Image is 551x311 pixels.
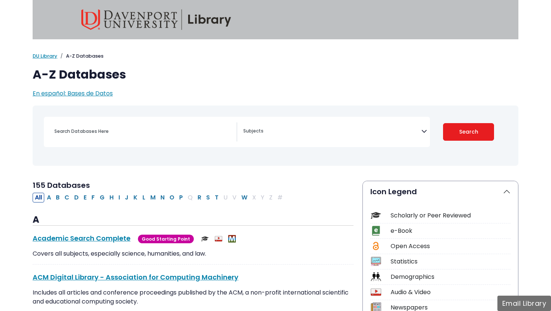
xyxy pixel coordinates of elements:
[215,235,222,243] img: Audio & Video
[33,67,518,82] h1: A-Z Databases
[371,256,381,266] img: Icon Statistics
[81,193,89,202] button: Filter Results E
[391,242,511,251] div: Open Access
[371,226,381,236] img: Icon e-Book
[33,249,353,258] p: Covers all subjects, especially science, humanities, and law.
[54,193,62,202] button: Filter Results B
[195,193,204,202] button: Filter Results R
[107,193,116,202] button: Filter Results H
[158,193,167,202] button: Filter Results N
[363,181,518,202] button: Icon Legend
[33,234,130,243] a: Academic Search Complete
[57,52,103,60] li: A-Z Databases
[50,126,237,137] input: Search database by title or keyword
[443,123,494,141] button: Submit for Search Results
[138,235,194,243] span: Good Starting Point
[33,214,353,226] h3: A
[371,210,381,220] img: Icon Scholarly or Peer Reviewed
[62,193,72,202] button: Filter Results C
[33,106,518,166] nav: Search filters
[201,235,209,243] img: Scholarly or Peer Reviewed
[33,193,44,202] button: All
[33,193,286,201] div: Alpha-list to filter by first letter of database name
[72,193,81,202] button: Filter Results D
[89,193,97,202] button: Filter Results F
[228,235,236,243] img: MeL (Michigan electronic Library)
[204,193,212,202] button: Filter Results S
[123,193,131,202] button: Filter Results J
[167,193,177,202] button: Filter Results O
[391,226,511,235] div: e-Book
[213,193,221,202] button: Filter Results T
[371,287,381,297] img: Icon Audio & Video
[391,211,511,220] div: Scholarly or Peer Reviewed
[391,288,511,297] div: Audio & Video
[148,193,158,202] button: Filter Results M
[116,193,122,202] button: Filter Results I
[177,193,185,202] button: Filter Results P
[391,257,511,266] div: Statistics
[81,9,231,30] img: Davenport University Library
[243,129,421,135] textarea: Search
[33,52,518,60] nav: breadcrumb
[33,52,57,60] a: DU Library
[371,241,380,251] img: Icon Open Access
[371,272,381,282] img: Icon Demographics
[45,193,53,202] button: Filter Results A
[140,193,148,202] button: Filter Results L
[33,272,238,282] a: ACM Digital Library - Association for Computing Machinery
[33,89,113,98] a: En español: Bases de Datos
[97,193,107,202] button: Filter Results G
[391,272,511,281] div: Demographics
[33,180,90,190] span: 155 Databases
[239,193,250,202] button: Filter Results W
[131,193,140,202] button: Filter Results K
